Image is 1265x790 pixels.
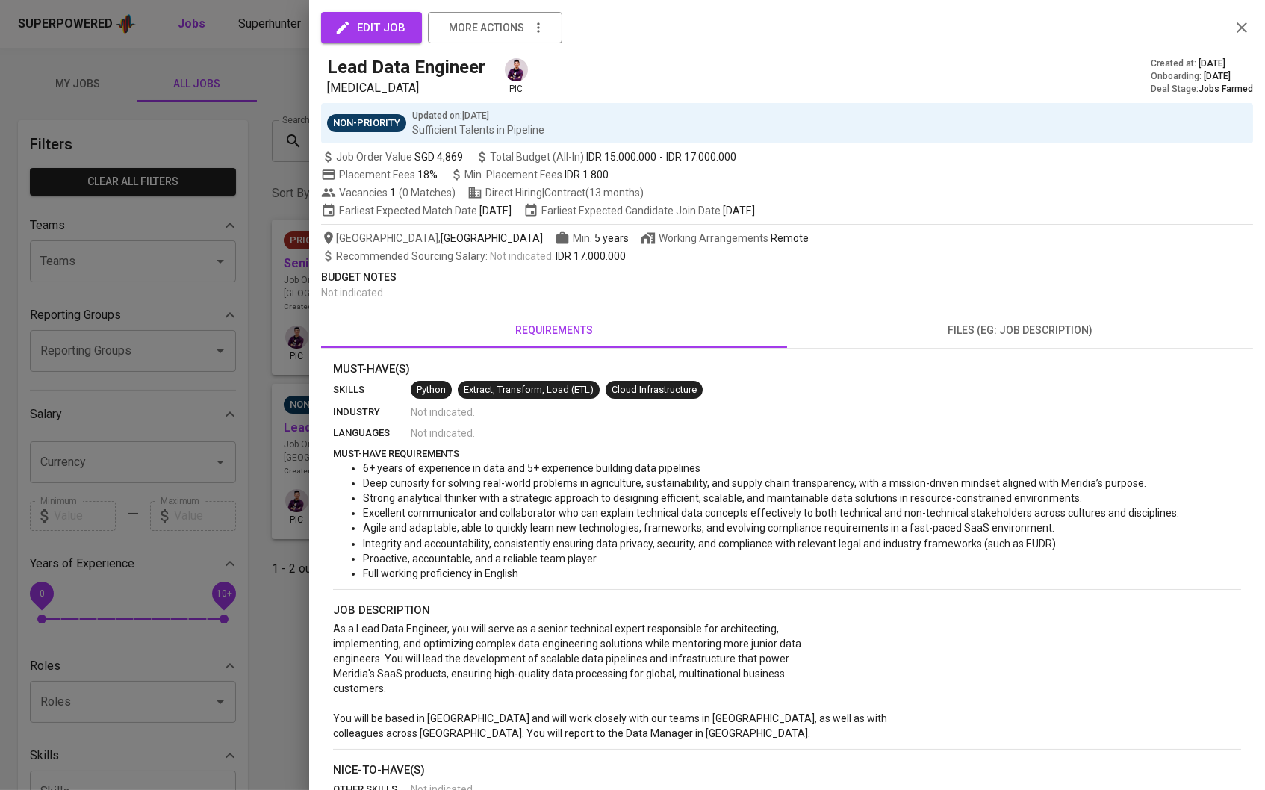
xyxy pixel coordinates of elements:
span: IDR 17.000.000 [666,149,736,164]
span: Full working proficiency in English [363,567,518,579]
span: more actions [449,19,524,37]
span: 1 [388,185,396,200]
span: requirements [330,321,778,340]
span: Working Arrangements [641,231,809,246]
p: Sufficient Talents in Pipeline [412,122,544,137]
span: Proactive, accountable, and a reliable team player [363,553,597,564]
span: Not indicated . [411,426,475,441]
span: Agile and adaptable, able to quickly learn new technologies, frameworks, and evolving compliance ... [363,522,1054,534]
span: - [659,149,663,164]
span: Min. Placement Fees [464,169,609,181]
span: Not indicated . [411,405,475,420]
span: colleagues across [GEOGRAPHIC_DATA]. You will report to the Data Manager in [GEOGRAPHIC_DATA]. [333,727,810,739]
span: As a Lead Data Engineer, you will serve as a senior technical expert responsible for architecting, [333,623,779,635]
span: You will be based in [GEOGRAPHIC_DATA] and will work closely with our teams in [GEOGRAPHIC_DATA],... [333,712,887,724]
span: [DATE] [1204,70,1231,83]
span: Not indicated . [490,250,554,262]
p: skills [333,382,411,397]
span: Vacancies ( 0 Matches ) [321,185,456,200]
span: Earliest Expected Candidate Join Date [523,203,755,218]
span: [DATE] [723,203,755,218]
span: Excellent communicator and collaborator who can explain technical data concepts effectively to bo... [363,507,1179,519]
span: [MEDICAL_DATA] [327,81,419,95]
div: Remote [771,231,809,246]
span: Job Order Value [321,149,463,164]
span: 18% [417,169,438,181]
h5: Lead Data Engineer [327,55,485,79]
span: Recommended Sourcing Salary : [336,250,490,262]
span: customers. [333,682,386,694]
p: languages [333,426,411,441]
div: Created at : [1151,57,1253,70]
span: [DATE] [1199,57,1225,70]
span: Python [411,383,452,397]
p: Must-Have(s) [333,361,1241,378]
span: Deep curiosity for solving real-world problems in agriculture, sustainability, and supply chain t... [363,477,1146,489]
span: Extract, Transform, Load (ETL) [458,383,600,397]
span: [GEOGRAPHIC_DATA] , [321,231,543,246]
span: edit job [338,18,405,37]
span: SGD 4,869 [414,149,463,164]
p: job description [333,602,1241,619]
span: IDR 1.800 [565,169,609,181]
span: implementing, and optimizing complex data engineering solutions while mentoring more junior data [333,638,801,650]
div: Onboarding : [1151,70,1253,83]
span: engineers. You will lead the development of scalable data pipelines and infrastructure that power [333,653,789,665]
p: nice-to-have(s) [333,762,1241,779]
button: edit job [321,12,422,43]
span: Integrity and accountability, consistently ensuring data privacy, security, and compliance with r... [363,538,1058,550]
span: Earliest Expected Match Date [321,203,512,218]
p: Updated on : [DATE] [412,109,544,122]
span: [GEOGRAPHIC_DATA] [441,231,543,246]
span: Not indicated . [321,287,385,299]
span: files (eg: job description) [796,321,1244,340]
span: Strong analytical thinker with a strategic approach to designing eﬃcient, scalable, and maintaina... [363,492,1082,504]
span: Meridia's SaaS products, ensuring high-quality data processing for global, multinational business [333,668,785,679]
span: Min. [573,232,629,244]
span: Total Budget (All-In) [475,149,736,164]
span: [DATE] [479,203,512,218]
span: Direct Hiring | Contract (13 months) [467,185,644,200]
div: Deal Stage : [1151,83,1253,96]
span: Jobs Farmed [1199,84,1253,94]
p: must-have requirements [333,447,1241,461]
span: Non-Priority [327,116,406,131]
div: pic [503,57,529,96]
span: Placement Fees [339,169,438,181]
span: IDR 17.000.000 [556,250,626,262]
span: Cloud Infrastructure [606,383,703,397]
p: Budget Notes [321,270,1253,285]
img: erwin@glints.com [505,58,528,81]
button: more actions [428,12,562,43]
span: 6+ years of experience in data and 5+ experience building data pipelines [363,462,700,474]
span: IDR 15.000.000 [586,149,656,164]
p: industry [333,405,411,420]
span: 5 years [594,232,629,244]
